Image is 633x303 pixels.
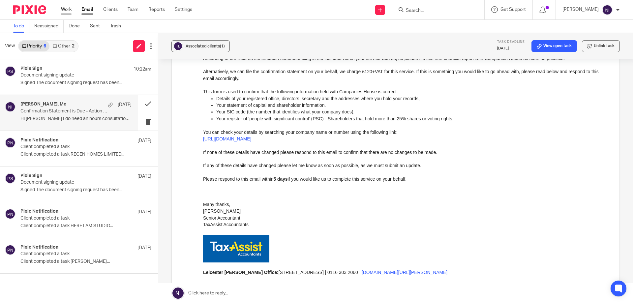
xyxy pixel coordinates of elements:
p: Confirmation Statement is Due - Action Required [20,108,109,114]
a: Work [61,6,72,13]
p: Client completed a task REGEN HOMES LIMITED... [20,152,151,157]
a: Sent [90,20,105,33]
h4: Pixie Notification [20,209,58,214]
input: Search [405,8,465,14]
span: (1) [220,44,225,48]
p: Details of your registered office, directors, secretary and the addresses where you hold your rec... [13,170,407,176]
a: Email [81,6,93,13]
p: [DATE] [497,46,525,51]
p: Document signing update [20,180,125,185]
h4: Pixie Sign [20,173,42,179]
a: Team [128,6,138,13]
span: Associated clients [186,44,225,48]
img: svg%3E [173,41,183,51]
span: View [5,43,15,49]
a: Done [69,20,85,33]
p: [DATE] [137,137,151,144]
div: 6 [44,44,46,48]
button: Unlink task [582,40,620,52]
a: Reassigned [34,20,64,33]
p: Client completed a task [20,144,125,150]
p: [DATE] [118,102,132,108]
p: Signed The document signing request has been... [20,187,151,193]
img: svg%3E [602,5,613,15]
a: Reports [148,6,165,13]
p: Your statement of capital and shareholder information. [13,176,407,183]
img: svg%3E [5,66,15,76]
img: svg%3E [5,173,15,184]
p: Your register of ‘people with significant control’ (PSC) - Shareholders that hold more than 25% s... [13,190,407,197]
h4: Pixie Notification [20,137,58,143]
strong: 5 days [70,251,84,256]
p: [DATE] [137,245,151,251]
img: svg%3E [5,102,15,112]
p: Client completed a task HERE I AM STUDIO... [20,223,151,229]
h4: Pixie Notification [20,245,58,250]
a: Settings [175,6,192,13]
a: View open task [531,40,577,52]
p: Your SIC code (the number that identifies what your company does). [13,183,407,190]
p: [PERSON_NAME] [562,6,599,13]
img: svg%3E [5,209,15,219]
span: Get Support [500,7,526,12]
p: 10:22am [134,66,151,73]
a: Clients [103,6,118,13]
img: svg%3E [5,245,15,255]
p: Client completed a task [PERSON_NAME]... [20,259,151,264]
p: Client completed a task [20,216,125,221]
p: [DATE] [137,173,151,180]
a: Other2 [49,41,77,51]
div: 2 [72,44,75,48]
img: svg%3E [5,137,15,148]
span: Task deadline [497,40,525,44]
p: Signed The document signing request has been... [20,80,151,86]
a: To do [13,20,29,33]
p: Client completed a task [20,251,125,257]
h4: Pixie Sign [20,66,42,72]
p: [DATE] [137,209,151,215]
p: Document signing update [20,73,125,78]
p: Hi [PERSON_NAME] I do need an hours consultation on... [20,116,132,122]
a: Trash [110,20,126,33]
button: Associated clients(1) [171,40,230,52]
h4: [PERSON_NAME], Me [20,102,66,107]
img: Pixie [13,5,46,14]
a: Outlook for iOS [23,67,59,73]
a: Priority6 [19,41,49,51]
